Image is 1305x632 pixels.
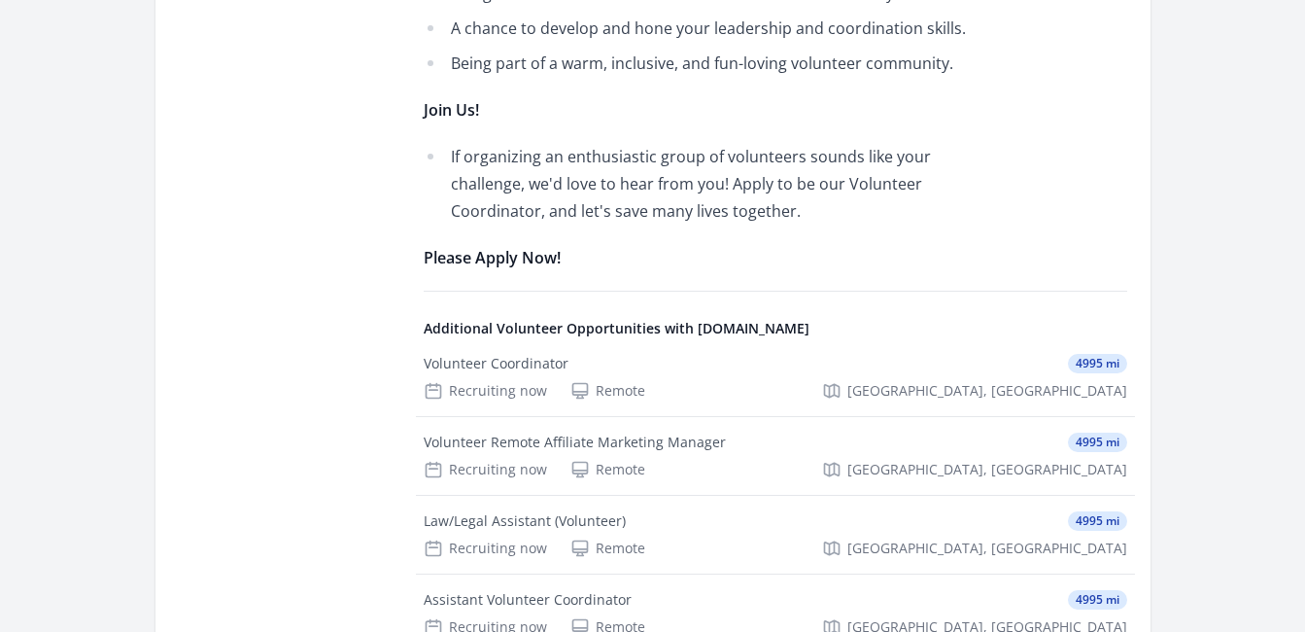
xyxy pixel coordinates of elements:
div: Volunteer Coordinator [424,354,568,373]
div: Volunteer Remote Affiliate Marketing Manager [424,433,726,452]
a: Volunteer Coordinator 4995 mi Recruiting now Remote [GEOGRAPHIC_DATA], [GEOGRAPHIC_DATA] [416,338,1135,416]
div: Law/Legal Assistant (Volunteer) [424,511,626,531]
span: 4995 mi [1068,511,1127,531]
div: Remote [570,460,645,479]
li: If organizing an enthusiastic group of volunteers sounds like your challenge, we'd love to hear f... [424,143,992,225]
a: Volunteer Remote Affiliate Marketing Manager 4995 mi Recruiting now Remote [GEOGRAPHIC_DATA], [GE... [416,417,1135,495]
div: Recruiting now [424,381,547,401]
h4: Additional Volunteer Opportunities with [DOMAIN_NAME] [424,319,1127,338]
div: Remote [570,539,645,558]
span: [GEOGRAPHIC_DATA], [GEOGRAPHIC_DATA] [847,460,1127,479]
strong: Please Apply Now! [424,247,561,268]
span: 4995 mi [1068,354,1127,373]
span: [GEOGRAPHIC_DATA], [GEOGRAPHIC_DATA] [847,381,1127,401]
span: [GEOGRAPHIC_DATA], [GEOGRAPHIC_DATA] [847,539,1127,558]
span: 4995 mi [1068,433,1127,452]
span: 4995 mi [1068,590,1127,610]
div: Recruiting now [424,539,547,558]
a: Law/Legal Assistant (Volunteer) 4995 mi Recruiting now Remote [GEOGRAPHIC_DATA], [GEOGRAPHIC_DATA] [416,496,1135,574]
div: Assistant Volunteer Coordinator [424,590,632,610]
div: Remote [570,381,645,401]
strong: Join Us! [424,99,479,121]
div: Recruiting now [424,460,547,479]
li: Being part of a warm, inclusive, and fun-loving volunteer community. [424,50,992,77]
li: A chance to develop and hone your leadership and coordination skills. [424,15,992,42]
